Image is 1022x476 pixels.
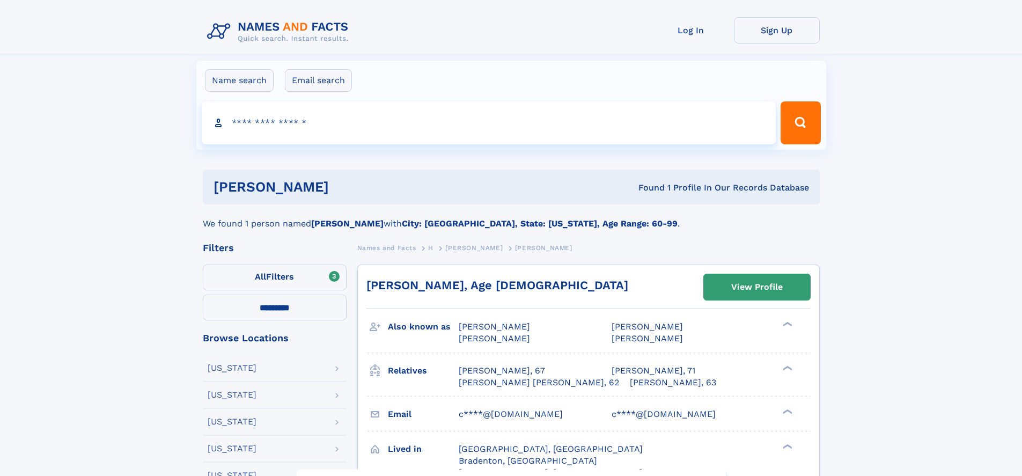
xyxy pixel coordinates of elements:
[515,244,572,252] span: [PERSON_NAME]
[203,333,347,343] div: Browse Locations
[203,243,347,253] div: Filters
[203,17,357,46] img: Logo Names and Facts
[483,182,809,194] div: Found 1 Profile In Our Records Database
[311,218,384,229] b: [PERSON_NAME]
[704,274,810,300] a: View Profile
[459,456,597,466] span: Bradenton, [GEOGRAPHIC_DATA]
[388,405,459,423] h3: Email
[366,279,628,292] a: [PERSON_NAME], Age [DEMOGRAPHIC_DATA]
[459,333,530,343] span: [PERSON_NAME]
[459,444,643,454] span: [GEOGRAPHIC_DATA], [GEOGRAPHIC_DATA]
[285,69,352,92] label: Email search
[781,101,820,144] button: Search Button
[780,443,793,450] div: ❯
[357,241,416,254] a: Names and Facts
[459,377,619,389] a: [PERSON_NAME] [PERSON_NAME], 62
[445,241,503,254] a: [PERSON_NAME]
[734,17,820,43] a: Sign Up
[459,365,545,377] a: [PERSON_NAME], 67
[731,275,783,299] div: View Profile
[208,391,256,399] div: [US_STATE]
[459,321,530,332] span: [PERSON_NAME]
[214,180,484,194] h1: [PERSON_NAME]
[630,377,716,389] a: [PERSON_NAME], 63
[388,362,459,380] h3: Relatives
[203,204,820,230] div: We found 1 person named with .
[428,244,433,252] span: H
[612,333,683,343] span: [PERSON_NAME]
[208,418,256,426] div: [US_STATE]
[648,17,734,43] a: Log In
[780,408,793,415] div: ❯
[208,444,256,453] div: [US_STATE]
[388,440,459,458] h3: Lived in
[202,101,776,144] input: search input
[780,321,793,328] div: ❯
[428,241,433,254] a: H
[255,272,266,282] span: All
[612,321,683,332] span: [PERSON_NAME]
[780,364,793,371] div: ❯
[445,244,503,252] span: [PERSON_NAME]
[203,265,347,290] label: Filters
[388,318,459,336] h3: Also known as
[402,218,678,229] b: City: [GEOGRAPHIC_DATA], State: [US_STATE], Age Range: 60-99
[612,365,695,377] a: [PERSON_NAME], 71
[205,69,274,92] label: Name search
[208,364,256,372] div: [US_STATE]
